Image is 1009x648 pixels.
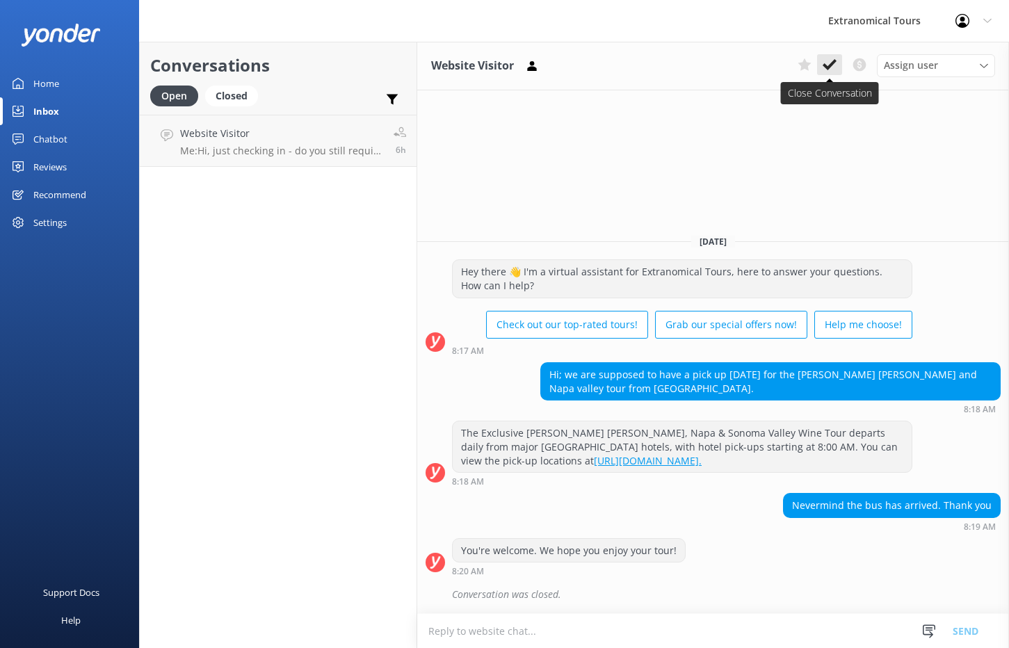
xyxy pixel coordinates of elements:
[964,405,996,414] strong: 8:18 AM
[150,88,205,103] a: Open
[150,52,406,79] h2: Conversations
[33,125,67,153] div: Chatbot
[453,260,912,297] div: Hey there 👋 I'm a virtual assistant for Extranomical Tours, here to answer your questions. How ca...
[453,421,912,472] div: The Exclusive [PERSON_NAME] [PERSON_NAME], Napa & Sonoma Valley Wine Tour departs daily from majo...
[33,153,67,181] div: Reviews
[452,567,484,576] strong: 8:20 AM
[180,126,383,141] h4: Website Visitor
[426,583,1001,606] div: 2025-09-18T22:41:55.833
[452,476,912,486] div: Sep 18 2025 08:18am (UTC -07:00) America/Tijuana
[396,144,406,156] span: Sep 20 2025 09:58pm (UTC -07:00) America/Tijuana
[486,311,648,339] button: Check out our top-rated tours!
[33,209,67,236] div: Settings
[964,523,996,531] strong: 8:19 AM
[140,115,417,167] a: Website VisitorMe:Hi, just checking in - do you still require assistance from our team on this? T...
[150,86,198,106] div: Open
[61,606,81,634] div: Help
[691,236,735,248] span: [DATE]
[180,145,383,157] p: Me: Hi, just checking in - do you still require assistance from our team on this? Thank you.
[33,97,59,125] div: Inbox
[431,57,514,75] h3: Website Visitor
[452,566,686,576] div: Sep 18 2025 08:20am (UTC -07:00) America/Tijuana
[43,578,99,606] div: Support Docs
[205,88,265,103] a: Closed
[453,539,685,562] div: You're welcome. We hope you enjoy your tour!
[594,454,702,467] a: [URL][DOMAIN_NAME].
[205,86,258,106] div: Closed
[541,363,1000,400] div: Hi; we are supposed to have a pick up [DATE] for the [PERSON_NAME] [PERSON_NAME] and Napa valley ...
[784,494,1000,517] div: Nevermind the bus has arrived. Thank you
[540,404,1001,414] div: Sep 18 2025 08:18am (UTC -07:00) America/Tijuana
[783,521,1001,531] div: Sep 18 2025 08:19am (UTC -07:00) America/Tijuana
[21,24,101,47] img: yonder-white-logo.png
[452,346,912,355] div: Sep 18 2025 08:17am (UTC -07:00) America/Tijuana
[33,181,86,209] div: Recommend
[877,54,995,76] div: Assign User
[452,347,484,355] strong: 8:17 AM
[452,478,484,486] strong: 8:18 AM
[884,58,938,73] span: Assign user
[33,70,59,97] div: Home
[814,311,912,339] button: Help me choose!
[655,311,807,339] button: Grab our special offers now!
[452,583,1001,606] div: Conversation was closed.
